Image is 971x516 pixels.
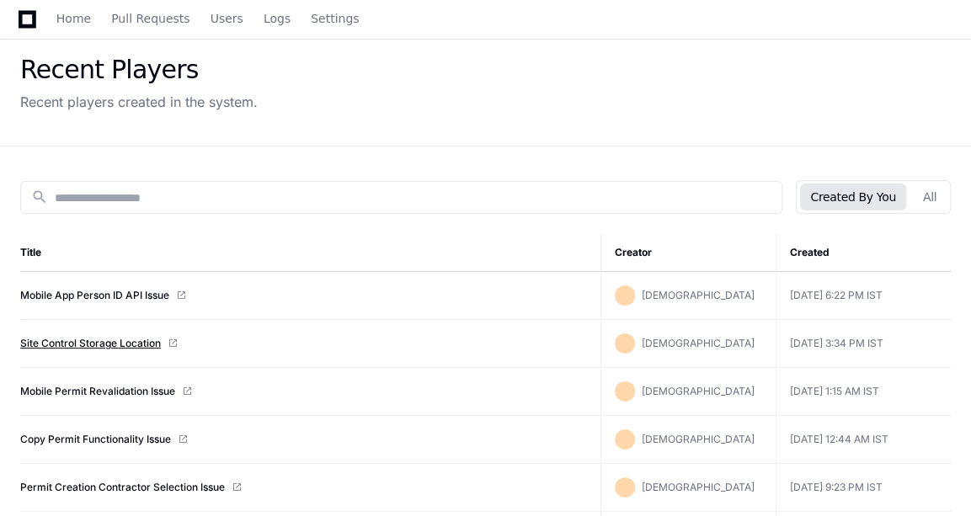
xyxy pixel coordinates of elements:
[642,433,755,445] span: [DEMOGRAPHIC_DATA]
[776,368,951,416] td: [DATE] 1:15 AM IST
[211,13,243,24] span: Users
[20,385,175,398] a: Mobile Permit Revalidation Issue
[600,234,776,272] th: Creator
[20,234,600,272] th: Title
[20,92,258,112] div: Recent players created in the system.
[642,337,755,349] span: [DEMOGRAPHIC_DATA]
[776,464,951,512] td: [DATE] 9:23 PM IST
[311,13,359,24] span: Settings
[642,289,755,301] span: [DEMOGRAPHIC_DATA]
[20,337,161,350] a: Site Control Storage Location
[800,184,905,210] button: Created By You
[264,13,291,24] span: Logs
[20,55,258,85] div: Recent Players
[642,385,755,397] span: [DEMOGRAPHIC_DATA]
[913,184,947,210] button: All
[20,481,225,494] a: Permit Creation Contractor Selection Issue
[56,13,91,24] span: Home
[776,416,951,464] td: [DATE] 12:44 AM IST
[20,433,171,446] a: Copy Permit Functionality Issue
[776,320,951,368] td: [DATE] 3:34 PM IST
[20,289,169,302] a: Mobile App Person ID API Issue
[31,189,48,205] mat-icon: search
[776,234,951,272] th: Created
[776,272,951,320] td: [DATE] 6:22 PM IST
[111,13,189,24] span: Pull Requests
[642,481,755,493] span: [DEMOGRAPHIC_DATA]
